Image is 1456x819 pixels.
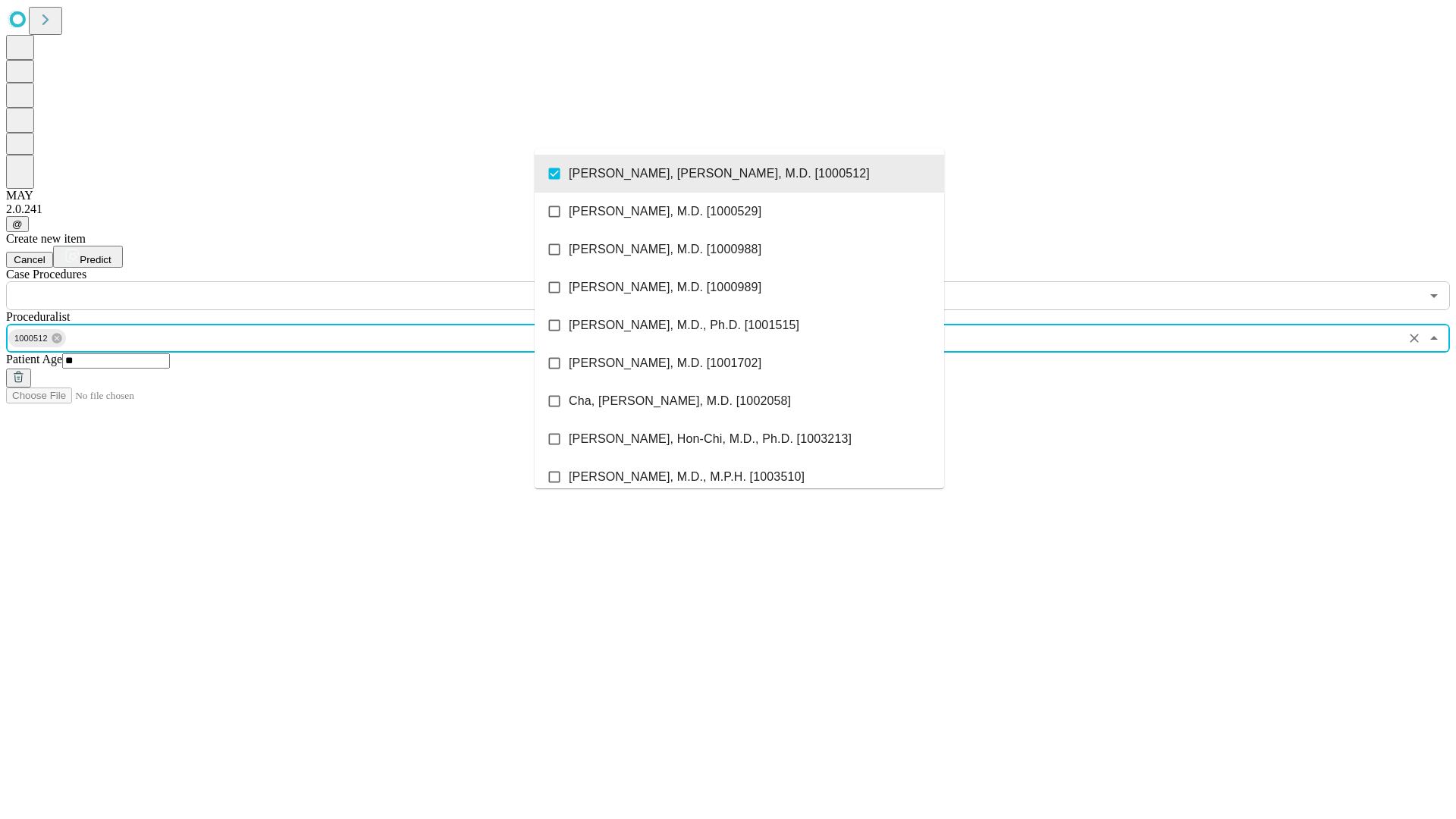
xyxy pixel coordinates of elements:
[6,353,62,366] span: Patient Age
[569,468,805,486] span: [PERSON_NAME], M.D., M.P.H. [1003510]
[8,330,54,347] span: 1000512
[569,165,870,183] span: [PERSON_NAME], [PERSON_NAME], M.D. [1000512]
[6,268,86,281] span: Scheduled Procedure
[80,254,111,265] span: Predict
[6,216,29,232] button: @
[6,310,70,323] span: Proceduralist
[1423,328,1445,349] button: Close
[1404,328,1425,349] button: Clear
[569,316,799,334] span: [PERSON_NAME], M.D., Ph.D. [1001515]
[569,240,761,259] span: [PERSON_NAME], M.D. [1000988]
[6,252,53,268] button: Cancel
[569,430,852,448] span: [PERSON_NAME], Hon-Chi, M.D., Ph.D. [1003213]
[6,189,1450,202] div: MAY
[569,354,761,372] span: [PERSON_NAME], M.D. [1001702]
[1423,285,1445,306] button: Open
[569,392,791,410] span: Cha, [PERSON_NAME], M.D. [1002058]
[6,202,1450,216] div: 2.0.241
[8,329,66,347] div: 1000512
[12,218,23,230] span: @
[569,202,761,221] span: [PERSON_NAME], M.D. [1000529]
[14,254,45,265] span: Cancel
[6,232,86,245] span: Create new item
[53,246,123,268] button: Predict
[569,278,761,297] span: [PERSON_NAME], M.D. [1000989]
